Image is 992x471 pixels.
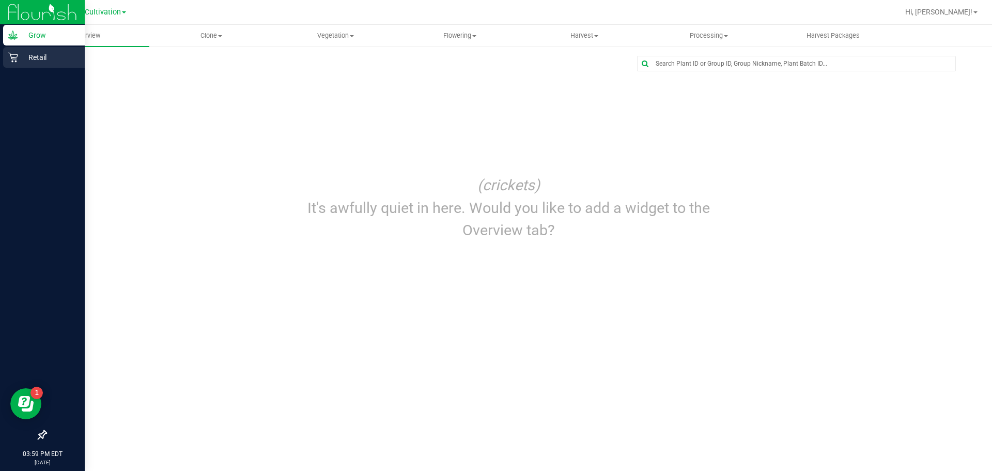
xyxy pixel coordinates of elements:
[8,52,18,63] inline-svg: Retail
[30,387,43,399] iframe: Resource center unread badge
[274,31,397,40] span: Vegetation
[5,459,80,466] p: [DATE]
[5,449,80,459] p: 03:59 PM EDT
[793,31,874,40] span: Harvest Packages
[273,25,398,47] a: Vegetation
[398,25,522,47] a: Flowering
[638,56,955,71] input: Search Plant ID or Group ID, Group Nickname, Plant Batch ID...
[398,31,522,40] span: Flowering
[771,25,895,47] a: Harvest Packages
[60,31,114,40] span: Overview
[150,31,273,40] span: Clone
[149,25,274,47] a: Clone
[523,31,646,40] span: Harvest
[10,388,41,419] iframe: Resource center
[905,8,972,16] span: Hi, [PERSON_NAME]!
[477,176,540,194] i: (crickets)
[18,51,80,64] p: Retail
[8,30,18,40] inline-svg: Grow
[25,25,149,47] a: Overview
[18,29,80,41] p: Grow
[647,31,770,40] span: Processing
[522,25,647,47] a: Harvest
[85,8,121,17] span: Cultivation
[283,197,735,241] p: It's awfully quiet in here. Would you like to add a widget to the Overview tab?
[646,25,771,47] a: Processing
